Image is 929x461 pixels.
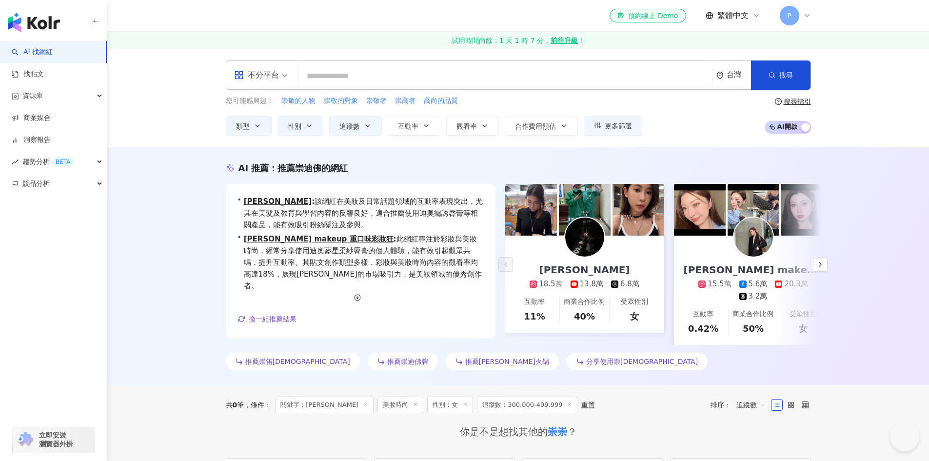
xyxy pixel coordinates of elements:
[799,322,808,335] div: 女
[12,159,19,165] span: rise
[22,151,74,173] span: 趨勢分析
[605,122,632,130] span: 更多篩選
[277,163,348,173] span: 推薦崇迪佛的網紅
[711,397,771,413] div: 排序：
[674,236,833,345] a: [PERSON_NAME] makeup 重口味彩妝狂15.5萬5.6萬20.3萬3.2萬互動率0.42%商業合作比例50%受眾性別女
[339,122,360,130] span: 追蹤數
[245,358,350,365] span: 推薦崇笛[DEMOGRAPHIC_DATA]
[779,71,793,79] span: 搜尋
[244,401,271,409] span: 條件 ：
[16,432,35,447] img: chrome extension
[388,116,440,136] button: 互動率
[784,98,811,105] div: 搜尋指引
[237,196,484,231] div: •
[395,96,416,106] button: 崇高者
[277,116,323,136] button: 性別
[617,11,678,20] div: 預約線上 Demo
[736,397,766,413] span: 追蹤數
[249,315,296,323] span: 換一組推薦結果
[238,162,348,174] div: AI 推薦 ：
[12,69,44,79] a: 找貼文
[12,47,53,57] a: searchAI 找網紅
[12,113,51,123] a: 商案媒合
[505,116,578,136] button: 合作費用預估
[288,122,301,130] span: 性別
[781,184,833,236] img: post-image
[107,32,929,49] a: 試用時間尚餘：1 天 1 時 7 分，前往升級！
[456,122,477,130] span: 觀看率
[465,358,549,365] span: 推薦[PERSON_NAME]火锅
[22,85,43,107] span: 資源庫
[236,122,250,130] span: 類型
[749,291,768,301] div: 3.2萬
[693,309,713,319] div: 互動率
[39,431,73,448] span: 立即安裝 瀏覽器外掛
[674,263,833,277] div: [PERSON_NAME] makeup 重口味彩妝狂
[580,279,603,289] div: 13.8萬
[749,279,768,289] div: 5.6萬
[732,309,773,319] div: 商業合作比例
[226,116,272,136] button: 類型
[621,297,648,307] div: 受眾性別
[581,401,595,409] div: 重置
[743,322,764,335] div: 50%
[564,297,605,307] div: 商業合作比例
[394,235,396,243] span: :
[584,116,642,136] button: 更多篩選
[734,218,773,257] img: KOL Avatar
[312,197,315,206] span: :
[524,297,545,307] div: 互動率
[565,218,604,257] img: KOL Avatar
[8,13,60,32] img: logo
[505,236,664,333] a: [PERSON_NAME]18.5萬13.8萬6.8萬互動率11%商業合作比例40%受眾性別女
[281,96,316,106] button: 崇敬的人物
[244,196,484,231] span: 該網紅在美妝及日常話題領域的互動率表現突出，尤其在美髮及教育與學習內容的反響良好，適合推薦使用迪奧癮誘脣膏等相關產品，能有效吸引粉絲關注及參與。
[539,279,562,289] div: 18.5萬
[244,197,312,206] a: [PERSON_NAME]
[460,425,577,439] div: 你是不是想找其他的 ？
[505,184,557,236] img: post-image
[52,157,74,167] div: BETA
[366,96,387,106] button: 崇敬者
[237,312,297,326] button: 換一組推薦結果
[427,397,473,413] span: 性別：女
[787,10,791,21] span: P
[226,401,244,409] div: 共 筆
[586,358,698,365] span: 分享使用崇[DEMOGRAPHIC_DATA]
[574,310,595,322] div: 40%
[716,72,724,79] span: environment
[559,184,611,236] img: post-image
[630,310,639,322] div: 女
[620,279,639,289] div: 6.8萬
[717,10,749,21] span: 繁體中文
[423,96,458,106] button: 高尚的品質
[233,401,237,409] span: 0
[424,96,458,106] span: 高尚的品質
[323,96,358,106] button: 崇敬的對象
[790,309,817,319] div: 受眾性別
[674,184,726,236] img: post-image
[530,263,640,277] div: [PERSON_NAME]
[13,426,95,453] a: chrome extension立即安裝 瀏覽器外掛
[377,397,423,413] span: 美妝時尚
[329,116,382,136] button: 追蹤數
[324,96,358,106] span: 崇敬的對象
[398,122,418,130] span: 互動率
[524,310,545,322] div: 11%
[237,233,484,292] div: •
[613,184,664,236] img: post-image
[688,322,718,335] div: 0.42%
[234,70,244,80] span: appstore
[275,397,374,413] span: 關鍵字：[PERSON_NAME]
[22,173,50,195] span: 競品分析
[610,9,686,22] a: 預約線上 Demo
[784,279,808,289] div: 20.3萬
[548,425,567,439] div: 崇崇
[244,233,484,292] span: 此網紅專注於彩妝與美妝時尚，經常分享使用迪奧藍星柔紗脣膏的個人體驗，能有效引起觀眾共鳴，提升互動率。其貼文創作類型多樣，彩妝與美妝時尚內容的觀看率均高達18%，展現[PERSON_NAME]的市...
[226,96,274,106] span: 您可能感興趣：
[244,235,394,243] a: [PERSON_NAME] makeup 重口味彩妝狂
[477,397,577,413] span: 追蹤數：300,000-499,999
[515,122,556,130] span: 合作費用預估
